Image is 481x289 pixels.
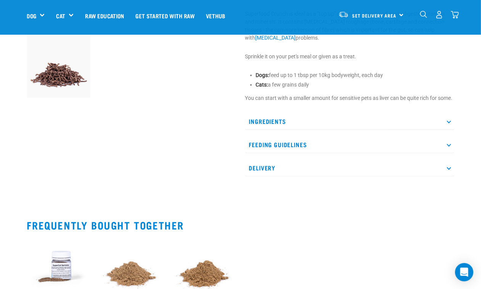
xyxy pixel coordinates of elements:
img: home-icon@2x.png [451,11,459,19]
a: Raw Education [79,0,130,31]
img: user.png [435,11,443,19]
p: Sprinkle it on your pet's meal or given as a treat. [245,53,454,61]
p: Ingredients [245,113,454,130]
a: Cat [56,11,65,20]
p: Delivery [245,159,454,177]
p: Feeding Guidelines [245,136,454,153]
a: Get started with Raw [130,0,200,31]
a: [MEDICAL_DATA] [256,35,296,41]
strong: Dogs: [256,72,269,78]
img: 1311 Superfood Crunch 01 [27,34,91,98]
span: Set Delivery Area [352,14,397,17]
li: feed up to 1 tbsp per 10kg bodyweight, each day [256,71,454,79]
p: You can start with a smaller amount for sensitive pets as liver can be quite rich for some. [245,94,454,102]
strong: Cats: [256,82,268,88]
div: Open Intercom Messenger [455,263,473,281]
h2: Frequently bought together [27,219,454,231]
img: home-icon-1@2x.png [420,11,427,18]
img: van-moving.png [338,11,349,18]
a: Dog [27,11,36,20]
a: Vethub [200,0,231,31]
li: a few grains daily [256,81,454,89]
